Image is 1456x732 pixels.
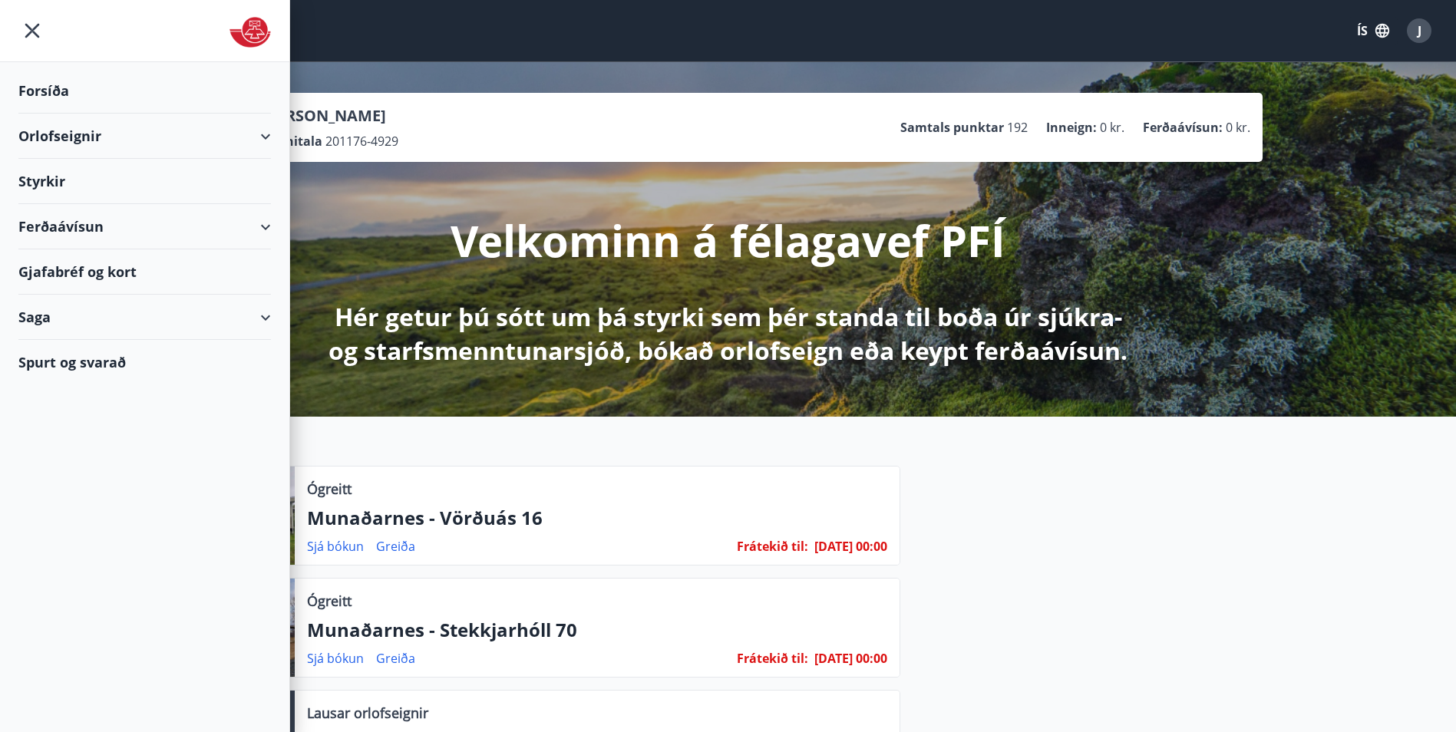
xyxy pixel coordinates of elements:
div: Forsíða [18,68,271,114]
div: Ferðaávísun [18,204,271,249]
span: 0 kr. [1100,119,1124,136]
p: Ferðaávísun : [1143,119,1223,136]
p: Samtals punktar [900,119,1004,136]
span: 201176-4929 [325,133,398,150]
button: ÍS [1349,17,1398,45]
span: 192 [1007,119,1028,136]
p: Ógreitt [307,479,352,499]
span: Frátekið til : [737,538,808,555]
p: [PERSON_NAME] [262,105,398,127]
p: Lausar orlofseignir [307,703,428,723]
a: Sjá bókun [307,538,364,555]
p: Munaðarnes - Stekkjarhóll 70 [307,617,887,643]
div: Orlofseignir [18,114,271,159]
a: Greiða [376,650,415,667]
div: Spurt og svarað [18,340,271,384]
div: Saga [18,295,271,340]
button: J [1401,12,1438,49]
span: J [1418,22,1421,39]
span: [DATE] 00:00 [814,650,887,667]
p: Ógreitt [307,591,352,611]
img: union_logo [229,17,271,48]
a: Greiða [376,538,415,555]
button: menu [18,17,46,45]
div: Styrkir [18,159,271,204]
p: Munaðarnes - Vörðuás 16 [307,505,887,531]
p: Velkominn á félagavef PFÍ [451,211,1005,269]
p: Kennitala [262,133,322,150]
span: [DATE] 00:00 [814,538,887,555]
span: Frátekið til : [737,650,808,667]
p: Inneign : [1046,119,1097,136]
p: Hér getur þú sótt um þá styrki sem þér standa til boða úr sjúkra- og starfsmenntunarsjóð, bókað o... [323,300,1134,368]
a: Sjá bókun [307,650,364,667]
span: 0 kr. [1226,119,1250,136]
div: Gjafabréf og kort [18,249,271,295]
